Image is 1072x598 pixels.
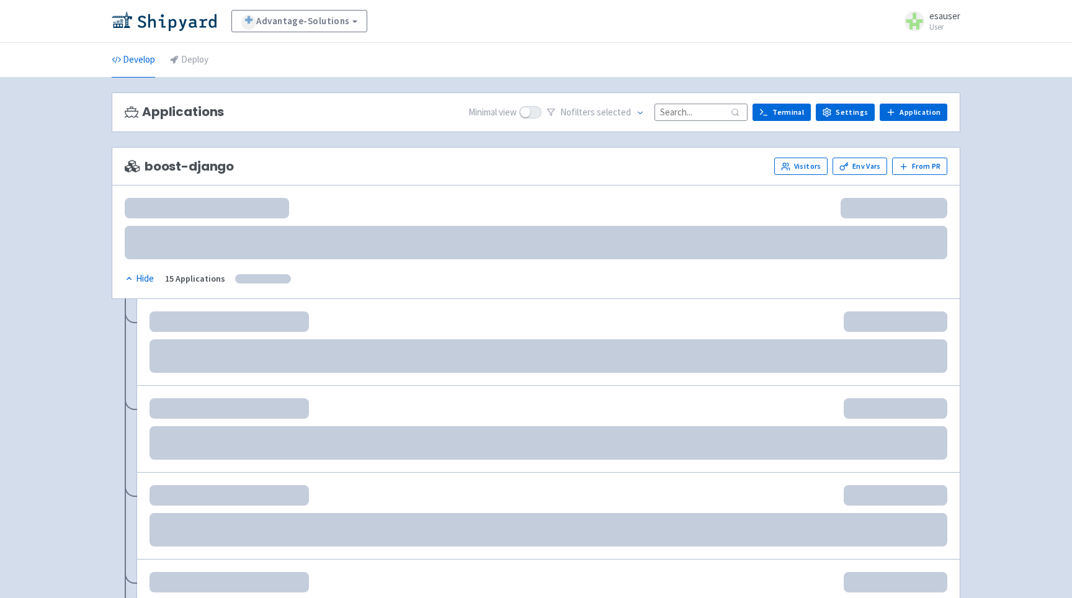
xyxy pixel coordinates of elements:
[468,105,517,120] span: Minimal view
[897,11,960,31] a: esauser User
[774,158,828,175] a: Visitors
[165,272,225,286] div: 15 Applications
[654,104,748,120] input: Search...
[125,105,224,119] h3: Applications
[112,43,155,78] a: Develop
[929,23,960,31] small: User
[929,10,960,22] span: esauser
[125,272,154,286] div: Hide
[125,272,155,286] button: Hide
[231,10,367,32] a: Advantage-Solutions
[892,158,947,175] button: From PR
[560,105,631,120] span: No filter s
[833,158,887,175] a: Env Vars
[170,43,208,78] a: Deploy
[880,104,947,121] a: Application
[125,159,234,174] span: boost-django
[753,104,811,121] a: Terminal
[112,11,217,31] img: Shipyard logo
[816,104,875,121] a: Settings
[597,106,631,118] span: selected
